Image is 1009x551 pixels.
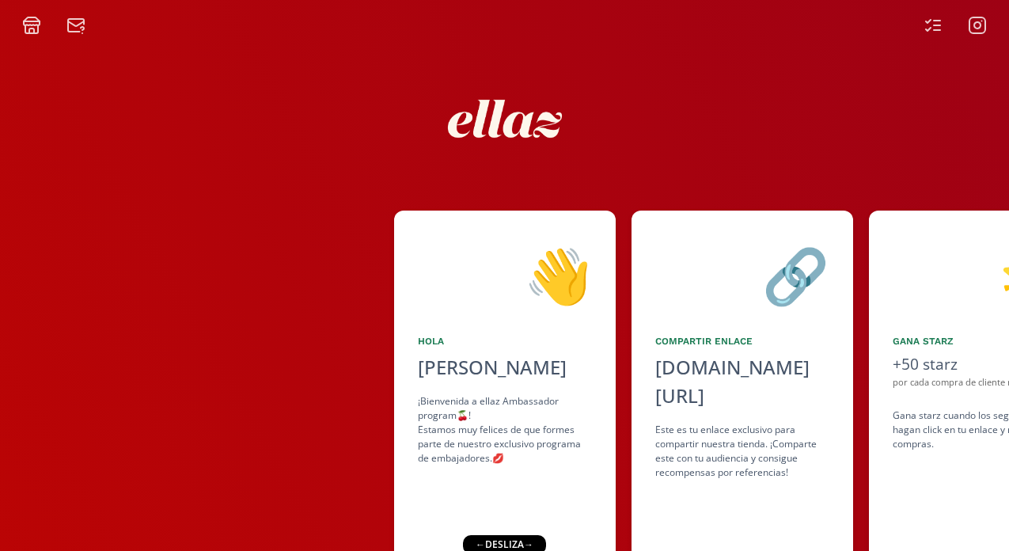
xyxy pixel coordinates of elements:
[655,234,829,315] div: 🔗
[655,334,829,348] div: Compartir Enlace
[418,353,592,382] div: [PERSON_NAME]
[434,47,576,190] img: nKmKAABZpYV7
[418,394,592,465] div: ¡Bienvenida a ellaz Ambassador program🍒! Estamos muy felices de que formes parte de nuestro exclu...
[418,234,592,315] div: 👋
[655,423,829,480] div: Este es tu enlace exclusivo para compartir nuestra tienda. ¡Comparte este con tu audiencia y cons...
[655,353,829,410] div: [DOMAIN_NAME][URL]
[418,334,592,348] div: Hola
